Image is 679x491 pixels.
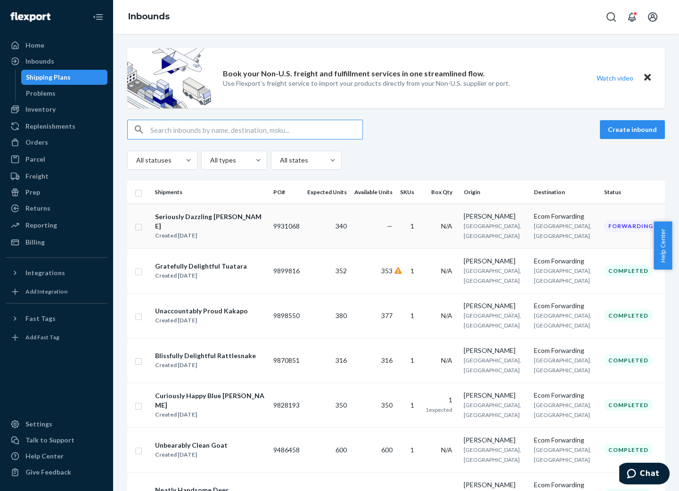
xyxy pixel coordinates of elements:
input: Search inbounds by name, destination, msku... [150,120,362,139]
a: Add Integration [6,284,107,299]
span: N/A [441,267,452,275]
input: All statuses [135,155,136,165]
div: Inbounds [25,57,54,66]
a: Inventory [6,102,107,117]
span: 600 [381,446,393,454]
td: 9899816 [270,248,303,293]
span: — [387,222,393,230]
a: Orders [6,135,107,150]
span: [GEOGRAPHIC_DATA], [GEOGRAPHIC_DATA] [464,267,521,284]
a: Returns [6,201,107,216]
a: Add Fast Tag [6,330,107,345]
div: Forwarding [604,220,657,232]
span: N/A [441,446,452,454]
div: Replenishments [25,122,75,131]
span: [GEOGRAPHIC_DATA], [GEOGRAPHIC_DATA] [464,312,521,329]
th: Available Units [351,181,396,204]
div: Ecom Forwarding [534,301,597,311]
span: [GEOGRAPHIC_DATA], [GEOGRAPHIC_DATA] [464,357,521,374]
div: Talk to Support [25,435,74,445]
div: Shipping Plans [26,73,71,82]
span: [GEOGRAPHIC_DATA], [GEOGRAPHIC_DATA] [534,222,591,239]
div: Reporting [25,221,57,230]
span: 377 [381,311,393,319]
span: [GEOGRAPHIC_DATA], [GEOGRAPHIC_DATA] [464,222,521,239]
div: Created [DATE] [155,271,247,280]
span: N/A [441,356,452,364]
div: Add Fast Tag [25,333,59,341]
div: Problems [26,89,56,98]
div: Ecom Forwarding [534,480,597,490]
div: Completed [604,399,653,411]
div: Ecom Forwarding [534,435,597,445]
th: Expected Units [303,181,351,204]
span: 352 [335,267,347,275]
td: 9931068 [270,204,303,248]
td: 9898550 [270,293,303,338]
button: Close [641,71,654,85]
ol: breadcrumbs [121,3,177,31]
span: 316 [335,356,347,364]
a: Shipping Plans [21,70,108,85]
div: Inventory [25,105,56,114]
button: Open account menu [643,8,662,26]
div: Unbearably Clean Goat [155,441,228,450]
a: Home [6,38,107,53]
button: Open Search Box [602,8,621,26]
a: Freight [6,169,107,184]
span: 1 [410,311,414,319]
div: 1 [425,395,452,405]
div: Parcel [25,155,45,164]
th: Destination [530,181,600,204]
div: Fast Tags [25,314,56,323]
div: Unaccountably Proud Kakapo [155,306,248,316]
a: Prep [6,185,107,200]
a: Reporting [6,218,107,233]
a: Billing [6,235,107,250]
span: 350 [381,401,393,409]
span: 1 [410,401,414,409]
div: Home [25,41,44,50]
div: Prep [25,188,40,197]
span: 340 [335,222,347,230]
div: Curiously Happy Blue [PERSON_NAME] [155,391,265,410]
div: Settings [25,419,52,429]
div: Ecom Forwarding [534,346,597,355]
div: [PERSON_NAME] [464,391,526,400]
button: Create inbound [600,120,665,139]
th: Box Qty [422,181,460,204]
div: Created [DATE] [155,231,265,240]
div: Billing [25,237,45,247]
th: SKUs [396,181,422,204]
div: Created [DATE] [155,360,256,370]
span: [GEOGRAPHIC_DATA], [GEOGRAPHIC_DATA] [464,401,521,418]
button: Fast Tags [6,311,107,326]
span: N/A [441,311,452,319]
td: 9486458 [270,427,303,472]
div: Completed [604,310,653,321]
span: [GEOGRAPHIC_DATA], [GEOGRAPHIC_DATA] [534,401,591,418]
td: 9870851 [270,338,303,383]
div: [PERSON_NAME] [464,212,526,221]
div: [PERSON_NAME] [464,256,526,266]
div: Blissfully Delightful Rattlesnake [155,351,256,360]
input: All types [209,155,210,165]
div: Ecom Forwarding [534,256,597,266]
a: Problems [21,86,108,101]
p: Book your Non-U.S. freight and fulfillment services in one streamlined flow. [223,68,485,79]
div: Integrations [25,268,65,278]
div: [PERSON_NAME] [464,480,526,490]
div: Returns [25,204,50,213]
p: Use Flexport’s freight service to import your products directly from your Non-U.S. supplier or port. [223,79,510,88]
span: 1 expected [425,406,452,413]
div: Created [DATE] [155,450,228,459]
iframe: Opens a widget where you can chat to one of our agents [619,463,670,486]
a: Inbounds [6,54,107,69]
button: Help Center [654,221,672,270]
th: Shipments [151,181,270,204]
div: Seriously Dazzling [PERSON_NAME] [155,212,265,231]
span: [GEOGRAPHIC_DATA], [GEOGRAPHIC_DATA] [534,267,591,284]
div: Created [DATE] [155,410,265,419]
